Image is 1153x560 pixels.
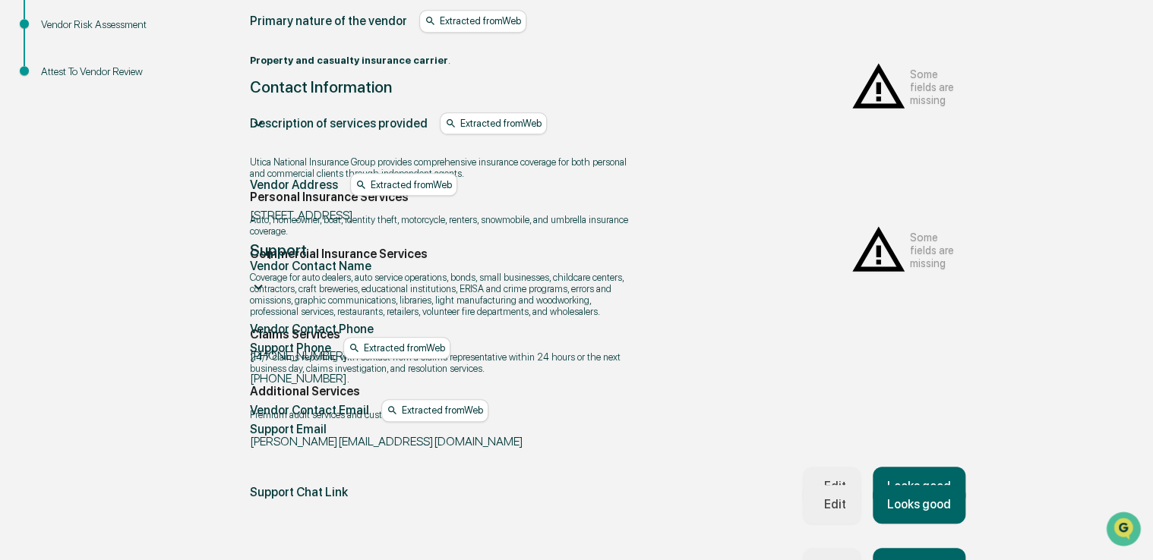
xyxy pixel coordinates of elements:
[107,334,184,346] a: Powered byPylon
[41,64,166,80] div: Attest To Vendor Review
[250,58,965,135] div: Contact InformationSome fields are missing
[350,173,457,196] div: Extracted from Web
[68,115,249,131] div: Start new chat
[15,191,39,216] img: Sigrid Alegria
[910,231,965,269] span: Some fields are missing
[104,263,194,290] a: 🗄️Attestations
[151,335,184,346] span: Pylon
[15,299,27,311] div: 🔎
[419,10,526,33] div: Extracted from Web
[15,115,43,143] img: 1746055101610-c473b297-6a78-478c-a979-82029cc54cd1
[126,206,131,218] span: •
[250,241,307,260] div: Support
[15,31,276,55] p: How can we help?
[110,270,122,282] div: 🗄️
[250,77,392,96] div: Contact Information
[32,115,59,143] img: 8933085812038_c878075ebb4cc5468115_72.jpg
[910,68,965,106] span: Some fields are missing
[250,341,331,355] div: Support Phone
[134,206,166,218] span: [DATE]
[9,263,104,290] a: 🖐️Preclearance
[30,269,98,284] span: Preclearance
[250,371,630,385] div: [PHONE_NUMBER].
[47,206,123,218] span: [PERSON_NAME]
[30,297,96,313] span: Data Lookup
[250,485,348,499] div: Support Chat Link
[250,222,965,298] div: SupportSome fields are missing
[250,422,327,436] div: Support Email
[68,131,209,143] div: We're available if you need us!
[250,14,407,28] div: Primary nature of the vendor
[9,291,102,319] a: 🔎Data Lookup
[258,120,276,138] button: Start new chat
[41,17,166,33] div: Vendor Risk Assessment
[250,178,338,192] div: Vendor Address
[15,270,27,282] div: 🖐️
[125,269,188,284] span: Attestations
[235,165,276,183] button: See all
[15,168,102,180] div: Past conversations
[1104,510,1145,551] iframe: Open customer support
[343,337,450,360] div: Extracted from Web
